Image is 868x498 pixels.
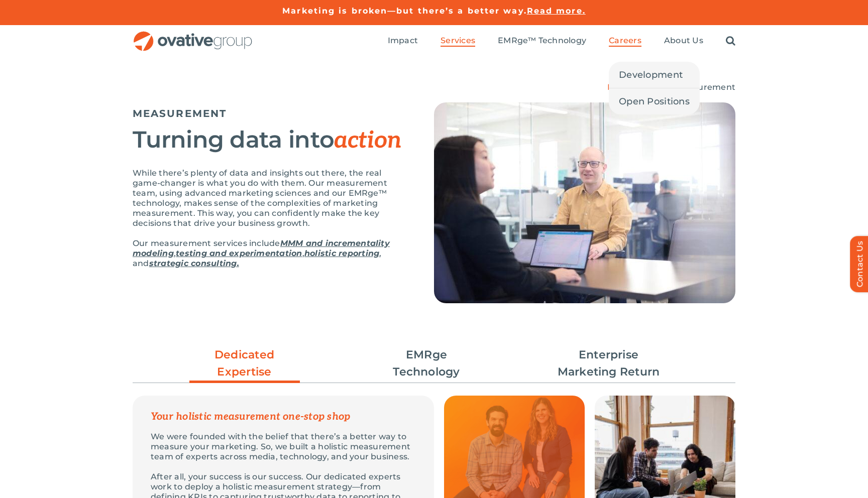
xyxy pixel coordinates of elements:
span: About Us [664,36,703,46]
span: Development [619,68,683,82]
span: Impact [388,36,418,46]
p: Your holistic measurement one-stop shop [151,412,416,422]
span: Services [441,36,475,46]
a: holistic reporting [304,248,379,258]
a: EMRge Technology [371,346,482,381]
a: Search [726,36,735,47]
a: EMRge™ Technology [498,36,586,47]
span: Measurement [676,82,735,92]
a: Dedicated Expertise [189,346,300,386]
a: strategic consulting. [149,259,239,268]
a: Careers [609,36,641,47]
a: Services [441,36,475,47]
a: Home [607,82,633,92]
span: Open Positions [619,94,690,108]
a: Read more. [527,6,586,16]
a: MMM and incrementality modeling [133,238,390,258]
span: EMRge™ Technology [498,36,586,46]
p: While there’s plenty of data and insights out there, the real game-changer is what you do with th... [133,168,409,228]
a: Marketing is broken—but there’s a better way. [282,6,527,16]
a: Enterprise Marketing Return [554,346,664,381]
a: About Us [664,36,703,47]
h5: MEASUREMENT [133,107,409,119]
ul: Post Filters [133,341,735,386]
p: We were founded with the belief that there’s a better way to measure your marketing. So, we built... [151,432,416,462]
a: Impact [388,36,418,47]
img: Measurement – Hero [434,102,735,303]
a: OG_Full_horizontal_RGB [133,30,253,40]
h2: Turning data into [133,127,409,153]
span: Careers [609,36,641,46]
a: Development [609,62,700,88]
em: action [334,127,401,155]
a: Open Positions [609,88,700,114]
p: Our measurement services include , , , and [133,238,409,269]
span: » » [607,82,735,92]
nav: Menu [388,25,735,57]
a: testing and experimentation [176,248,302,258]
